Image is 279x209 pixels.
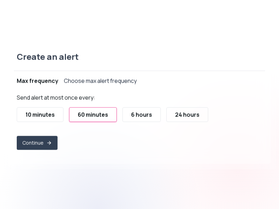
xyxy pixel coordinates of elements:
[17,107,63,122] button: 10 minutes
[17,94,95,101] label: Send alert at most once every:
[17,90,262,158] div: Max frequencyChoose max alert frequency
[131,110,152,119] div: 6 hours
[69,107,117,122] button: 60 minutes
[175,110,199,119] div: 24 hours
[25,110,55,119] div: 10 minutes
[14,51,265,71] div: Create an alert
[17,71,262,90] button: Max frequencyChoose max alert frequency
[122,107,161,122] button: 6 hours
[78,110,108,119] div: 60 minutes
[17,76,58,85] div: Max frequency
[17,136,58,150] button: Continue
[166,107,208,122] button: 24 hours
[64,76,137,85] div: Choose max alert frequency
